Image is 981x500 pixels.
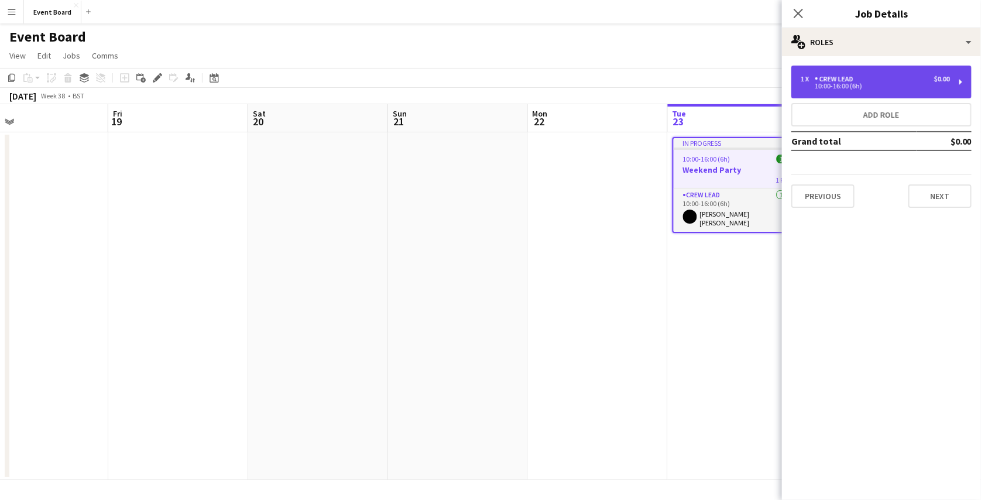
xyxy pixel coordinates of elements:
[393,108,407,119] span: Sun
[73,91,84,100] div: BST
[92,50,118,61] span: Comms
[791,184,855,208] button: Previous
[776,176,793,184] span: 1 Role
[674,138,802,148] div: In progress
[391,115,407,128] span: 21
[39,91,68,100] span: Week 38
[673,137,804,233] app-job-card: In progress10:00-16:00 (6h)1/1Weekend Party1 RoleCrew Lead1/110:00-16:00 (6h)[PERSON_NAME] [PERSO...
[674,165,802,175] h3: Weekend Party
[917,132,972,150] td: $0.00
[531,115,548,128] span: 22
[801,75,815,83] div: 1 x
[37,50,51,61] span: Edit
[9,50,26,61] span: View
[777,155,793,163] span: 1/1
[791,103,972,126] button: Add role
[801,83,950,89] div: 10:00-16:00 (6h)
[908,184,972,208] button: Next
[782,6,981,21] h3: Job Details
[5,48,30,63] a: View
[671,115,687,128] span: 23
[113,108,122,119] span: Fri
[58,48,85,63] a: Jobs
[251,115,266,128] span: 20
[674,189,802,232] app-card-role: Crew Lead1/110:00-16:00 (6h)[PERSON_NAME] [PERSON_NAME]
[533,108,548,119] span: Mon
[683,155,730,163] span: 10:00-16:00 (6h)
[791,132,917,150] td: Grand total
[63,50,80,61] span: Jobs
[934,75,950,83] div: $0.00
[111,115,122,128] span: 19
[33,48,56,63] a: Edit
[24,1,81,23] button: Event Board
[253,108,266,119] span: Sat
[9,90,36,102] div: [DATE]
[9,28,86,46] h1: Event Board
[815,75,858,83] div: Crew Lead
[782,28,981,56] div: Roles
[87,48,123,63] a: Comms
[673,108,687,119] span: Tue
